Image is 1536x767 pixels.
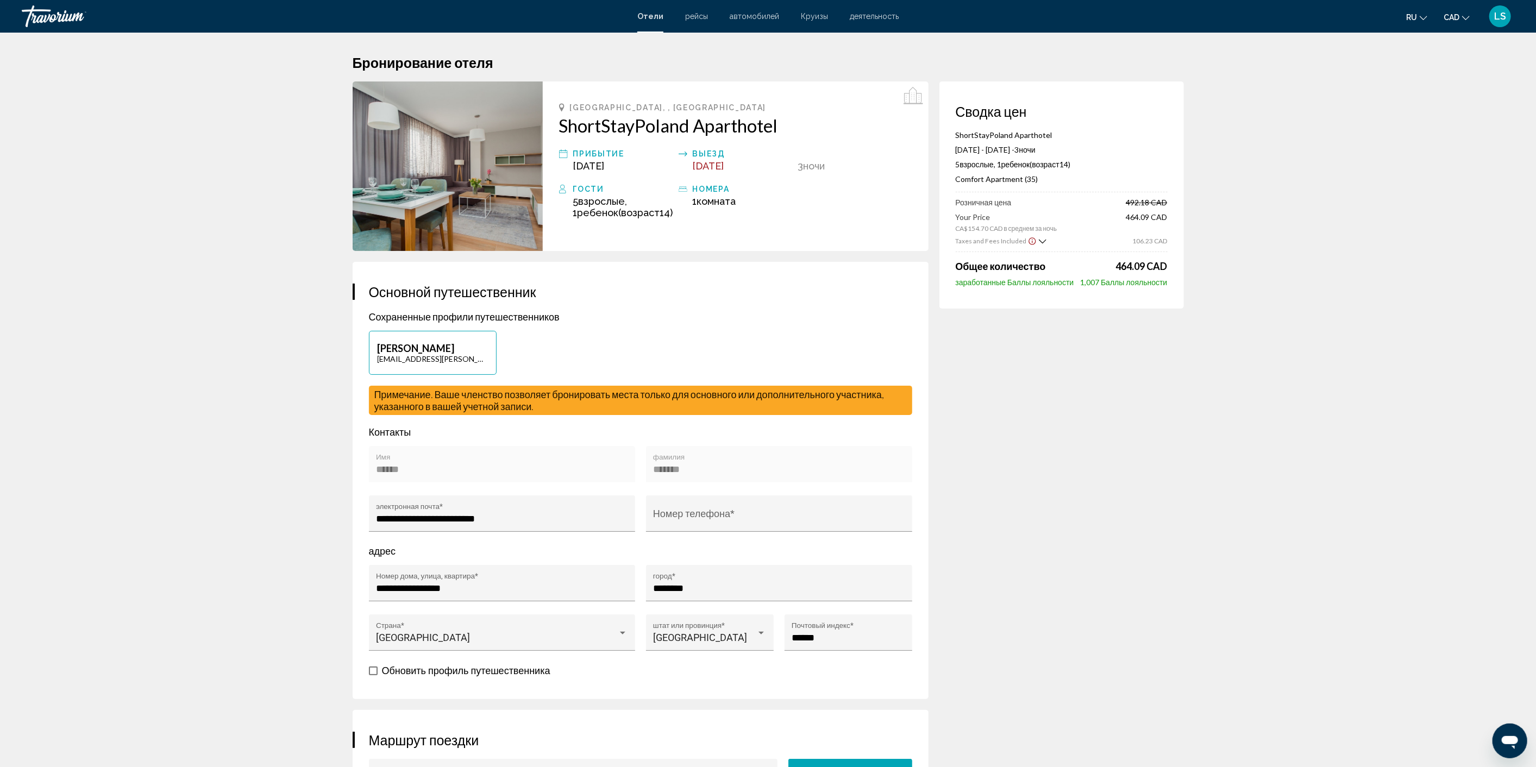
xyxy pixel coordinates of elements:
span: Your Price [956,212,1057,222]
span: ru [1406,13,1417,22]
span: ( 14) [578,207,673,218]
span: 106.23 CAD [1133,237,1168,245]
a: Круизы [801,12,828,21]
a: деятельность [850,12,899,21]
div: Выезд [693,147,793,160]
span: [GEOGRAPHIC_DATA] [653,632,747,643]
span: ночи [1019,145,1036,154]
button: [PERSON_NAME][EMAIL_ADDRESS][PERSON_NAME][DOMAIN_NAME] [369,331,497,375]
a: Travorium [22,5,626,27]
p: ShortStayPoland Aparthotel [956,130,1168,140]
span: Ребенок [578,207,619,218]
a: ShortStayPoland Aparthotel [559,115,912,136]
p: Контакты [369,426,912,438]
span: [GEOGRAPHIC_DATA] [376,632,470,643]
span: CA$154.70 CAD в среднем за ночь [956,224,1057,232]
span: Возраст [1032,160,1059,169]
span: 3 [798,160,804,172]
p: [DATE] - [DATE] - [956,145,1168,154]
button: Change language [1406,9,1427,25]
span: 1,007 Баллы лояльности [1080,278,1167,287]
a: Отели [637,12,663,21]
span: 464.09 CAD [1116,260,1168,272]
span: ( 14) [1001,160,1070,169]
div: Гости [573,183,673,196]
span: CAD [1444,13,1459,22]
iframe: Button to launch messaging window [1493,724,1527,758]
span: 5 [956,160,994,169]
span: [DATE] [573,160,605,172]
button: Change currency [1444,9,1470,25]
span: Комната [697,196,736,207]
span: 1 [693,196,736,207]
span: Taxes and Fees Included [956,237,1027,245]
a: автомобилей [730,12,779,21]
span: [DATE] [693,160,724,172]
span: [GEOGRAPHIC_DATA], , [GEOGRAPHIC_DATA] [570,103,767,112]
a: рейсы [685,12,708,21]
h1: Бронирование отеля [353,54,1184,71]
div: номера [693,183,793,196]
p: [PERSON_NAME] [378,342,488,354]
span: Взрослые [960,160,994,169]
span: 492.18 CAD [1126,198,1168,207]
span: Взрослые [579,196,625,207]
p: [EMAIL_ADDRESS][PERSON_NAME][DOMAIN_NAME] [378,354,488,363]
h3: Основной путешественник [369,284,912,300]
div: прибытие [573,147,673,160]
button: User Menu [1486,5,1514,28]
span: , 1 [573,196,673,218]
span: 5 [573,196,625,207]
h3: Сводка цен [956,103,1168,120]
span: Примечание. Ваше членство позволяет бронировать места только для основного или дополнительного уч... [374,388,885,412]
span: заработанные Баллы лояльности [956,278,1074,287]
span: Общее количество [956,260,1046,272]
p: адрес [369,545,912,557]
span: Обновить профиль путешественника [382,665,550,676]
span: Ребенок [1001,160,1030,169]
button: Show Taxes and Fees breakdown [956,235,1046,246]
span: LS [1494,11,1506,22]
span: ночи [804,160,825,172]
span: Возраст [622,207,660,218]
p: Comfort Apartment (35) [956,174,1168,184]
p: Сохраненные профили путешественников [369,311,912,323]
span: 464.09 CAD [1126,212,1168,232]
h3: Маршрут поездки [369,732,912,748]
span: 3 [1015,145,1019,154]
span: Розничная цена [956,198,1012,207]
span: , 1 [994,160,1070,169]
button: Show Taxes and Fees disclaimer [1028,236,1037,246]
